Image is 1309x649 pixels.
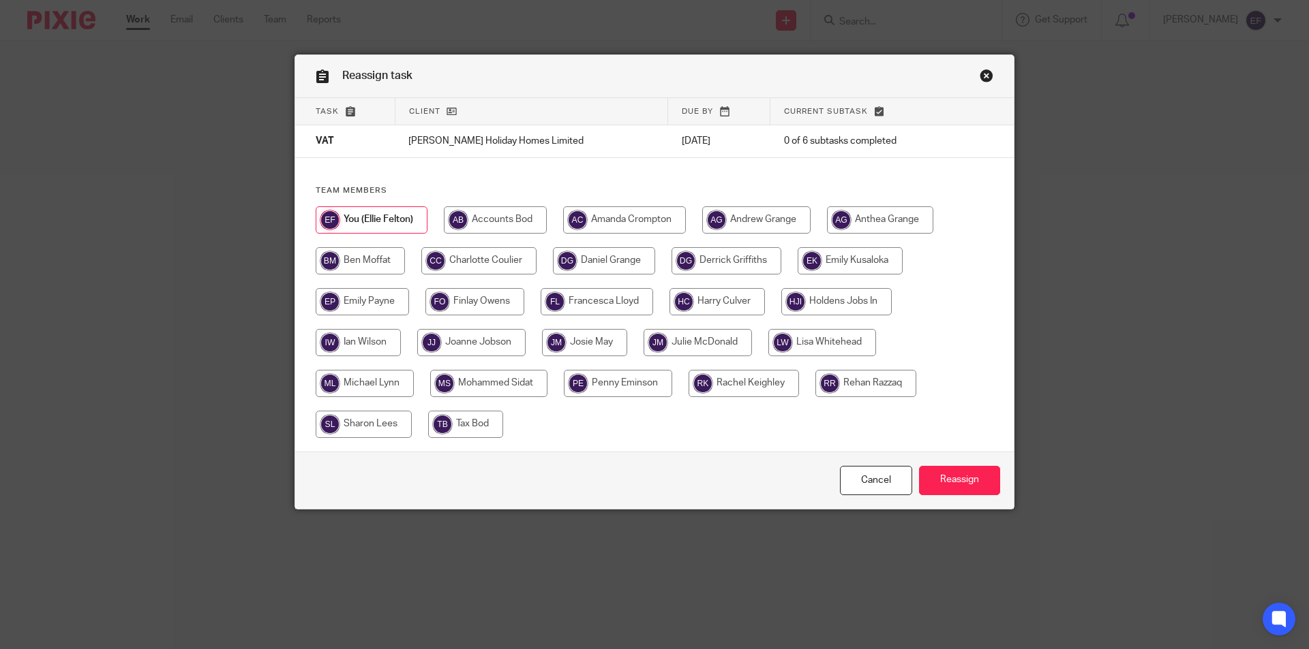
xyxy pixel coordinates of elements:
span: Reassign task [342,70,412,81]
span: VAT [316,137,334,146]
p: [PERSON_NAME] Holiday Homes Limited [408,134,654,148]
span: Current subtask [784,108,868,115]
h4: Team members [316,185,993,196]
span: Task [316,108,339,115]
input: Reassign [919,466,1000,495]
span: Client [409,108,440,115]
a: Close this dialog window [980,69,993,87]
p: [DATE] [682,134,757,148]
td: 0 of 6 subtasks completed [770,125,959,158]
span: Due by [682,108,713,115]
a: Close this dialog window [840,466,912,495]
